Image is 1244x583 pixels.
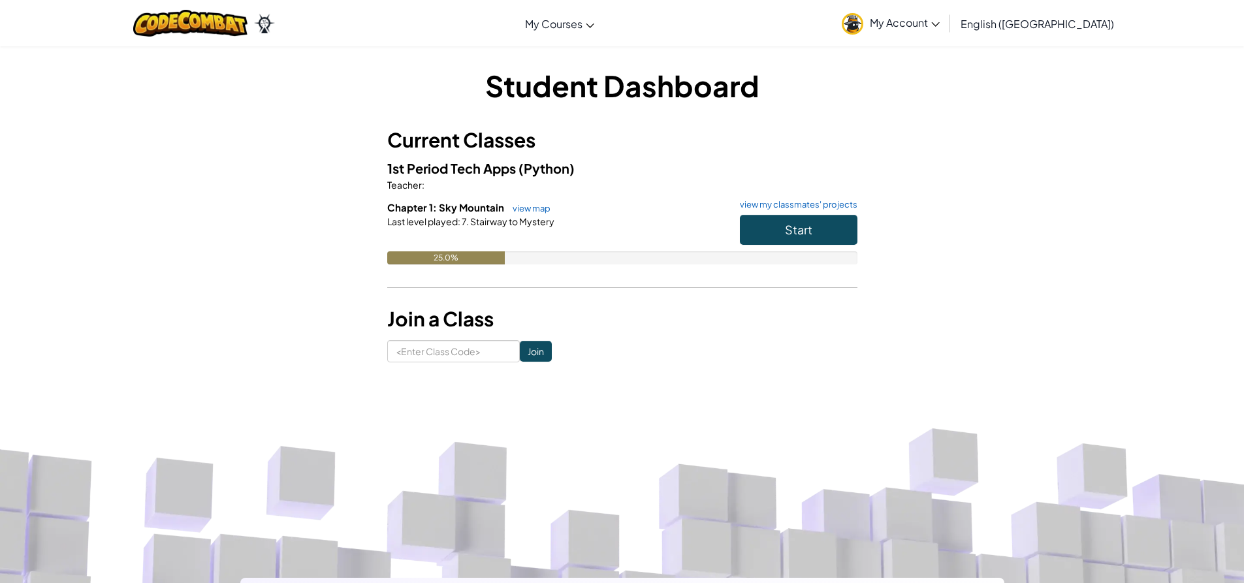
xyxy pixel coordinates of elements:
span: Stairway to Mystery [469,215,554,227]
h3: Join a Class [387,304,857,334]
a: English ([GEOGRAPHIC_DATA]) [954,6,1121,41]
h3: Current Classes [387,125,857,155]
span: My Courses [525,17,582,31]
span: My Account [870,16,940,29]
span: Last level played [387,215,458,227]
a: My Account [835,3,946,44]
input: <Enter Class Code> [387,340,520,362]
a: view map [506,203,550,213]
div: 25.0% [387,251,505,264]
input: Join [520,341,552,362]
h1: Student Dashboard [387,65,857,106]
button: Start [740,215,857,245]
span: (Python) [518,160,575,176]
span: 1st Period Tech Apps [387,160,518,176]
span: Chapter 1: Sky Mountain [387,201,506,213]
span: : [458,215,460,227]
span: Start [785,222,812,237]
span: : [422,179,424,191]
a: My Courses [518,6,601,41]
span: 7. [460,215,469,227]
img: CodeCombat logo [133,10,247,37]
span: Teacher [387,179,422,191]
img: avatar [842,13,863,35]
a: view my classmates' projects [733,200,857,209]
img: Ozaria [254,14,275,33]
span: English ([GEOGRAPHIC_DATA]) [961,17,1114,31]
